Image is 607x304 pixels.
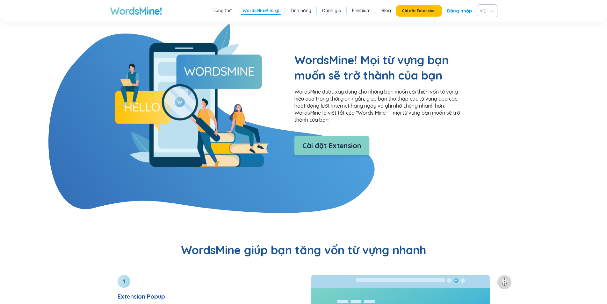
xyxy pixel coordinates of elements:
[110,242,497,258] h2: WordsMine giúp bạn tăng vốn từ vựng nhanh
[480,6,492,16] span: VIE
[447,5,472,17] a: Đăng nhập
[118,293,296,300] h3: Extension Popup
[242,7,279,14] a: WordsMine! là gì
[213,7,232,14] a: Dùng thử
[381,7,391,14] a: Blog
[294,52,466,83] h2: WordsMine! Mọi từ vựng bạn muốn sẽ trở thành của bạn
[110,4,162,17] a: WordsMine!
[290,7,311,14] a: Tính năng
[499,277,509,287] img: to top
[352,7,371,14] a: Premium
[402,8,436,13] span: Cài đặt Extension
[294,136,369,155] button: Cài đặt Extension
[302,140,361,151] span: Cài đặt Extension
[322,7,341,14] a: Đánh giá
[396,5,442,17] button: Cài đặt Extension
[118,275,130,288] div: 1
[294,88,466,123] p: WordsMine được xây dựng cho những bạn muốn cải thiện vốn từ vựng hiệu quả trong thời gian ngắn, g...
[115,24,269,167] img: What's WordsMine!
